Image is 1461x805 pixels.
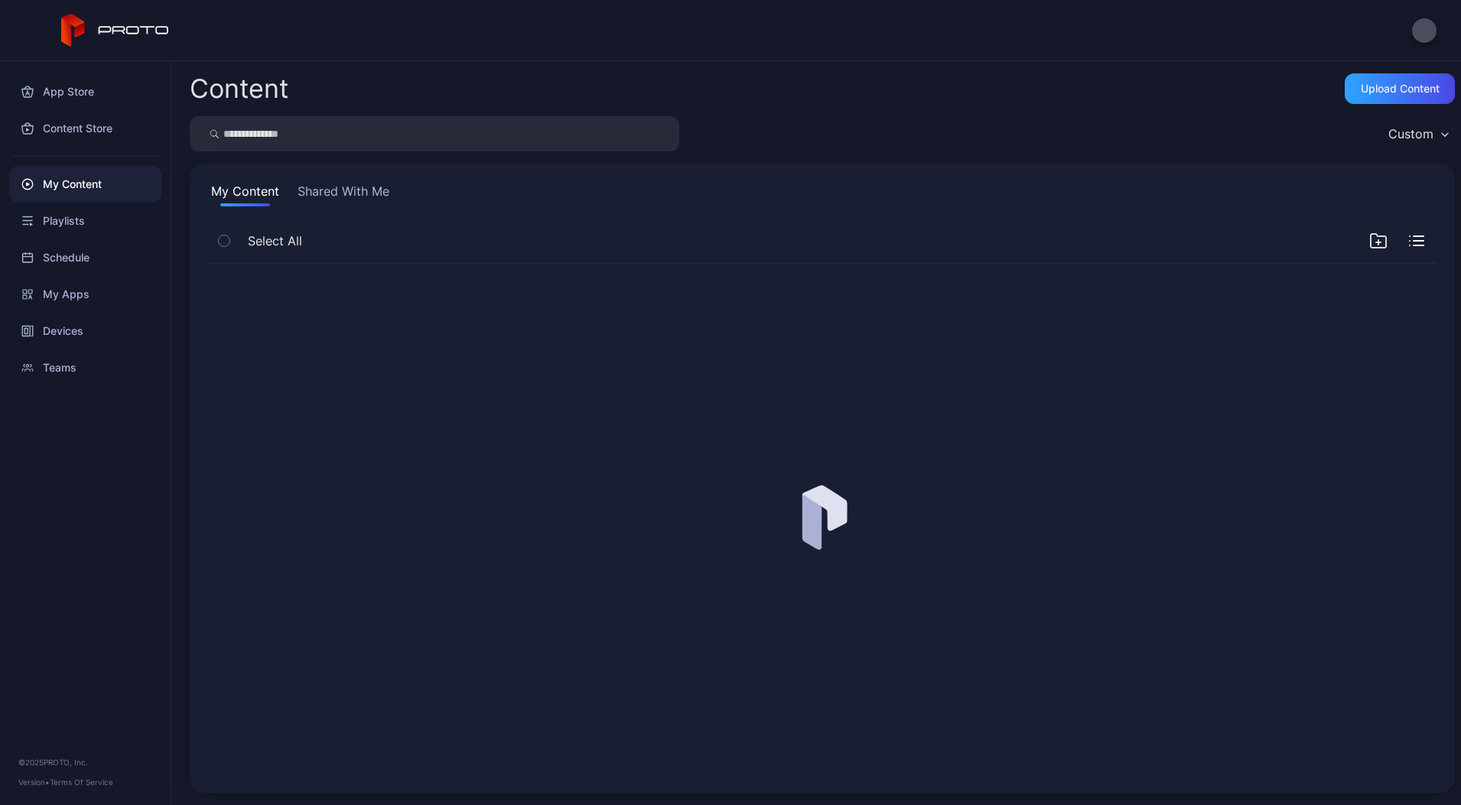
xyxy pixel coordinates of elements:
[9,166,161,203] a: My Content
[9,110,161,147] a: Content Store
[50,777,113,787] a: Terms Of Service
[18,756,152,768] div: © 2025 PROTO, Inc.
[9,313,161,349] a: Devices
[1388,126,1433,141] div: Custom
[9,349,161,386] a: Teams
[294,182,392,206] button: Shared With Me
[9,203,161,239] a: Playlists
[18,777,50,787] span: Version •
[1361,83,1440,95] div: Upload Content
[190,76,288,102] div: Content
[9,73,161,110] a: App Store
[208,182,282,206] button: My Content
[9,239,161,276] a: Schedule
[248,232,302,250] span: Select All
[9,276,161,313] a: My Apps
[1345,73,1455,104] button: Upload Content
[1381,116,1455,151] button: Custom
